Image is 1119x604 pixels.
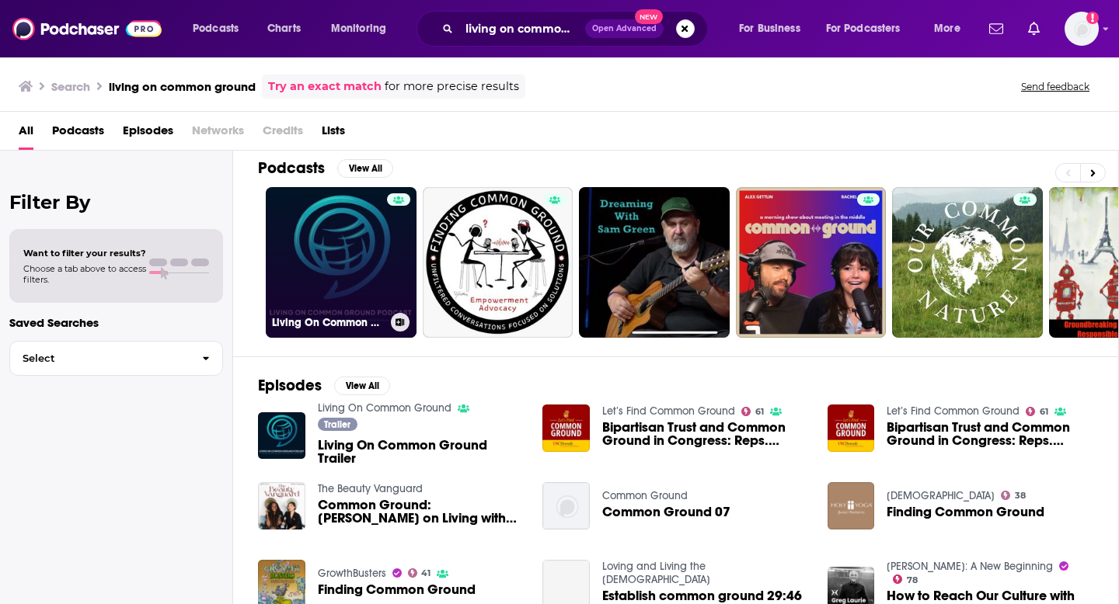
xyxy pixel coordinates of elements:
[318,482,423,495] a: The Beauty Vanguard
[1086,12,1099,24] svg: Add a profile image
[268,78,382,95] a: Try an exact match
[318,583,476,596] a: Finding Common Ground
[828,404,875,452] img: Bipartisan Trust and Common Ground in Congress: Reps. Dusty Johnson (R) and Raja Krishnamoorthi (D)
[267,18,301,40] span: Charts
[192,118,244,150] span: Networks
[602,560,710,586] a: Loving and Living the Quran
[263,118,303,150] span: Credits
[816,16,923,41] button: open menu
[421,570,431,577] span: 41
[592,25,657,33] span: Open Advanced
[739,18,800,40] span: For Business
[887,489,995,502] a: Holy Yoga
[182,16,259,41] button: open menu
[887,560,1053,573] a: Greg Laurie: A New Beginning
[934,18,960,40] span: More
[1040,408,1048,415] span: 61
[258,158,325,178] h2: Podcasts
[741,407,764,416] a: 61
[1016,80,1094,93] button: Send feedback
[828,482,875,529] img: Finding Common Ground
[635,9,663,24] span: New
[1065,12,1099,46] span: Logged in as alignPR
[257,16,310,41] a: Charts
[123,118,173,150] a: Episodes
[258,158,393,178] a: PodcastsView All
[459,16,585,41] input: Search podcasts, credits, & more...
[826,18,901,40] span: For Podcasters
[258,482,305,529] img: Common Ground: Jerrod Blandino on Living with Purpose and Paying it Forward.
[318,567,386,580] a: GrowthBusters
[318,401,451,415] a: Living On Common Ground
[334,377,390,395] button: View All
[322,118,345,150] a: Lists
[602,421,809,447] span: Bipartisan Trust and Common Ground in Congress: Reps. [PERSON_NAME] (R) and [DATE][PERSON_NAME] (D)
[1026,407,1048,416] a: 61
[23,248,146,259] span: Want to filter your results?
[602,505,730,519] a: Common Ground 07
[51,79,90,94] h3: Search
[542,482,590,529] img: Common Ground 07
[318,498,525,525] span: Common Ground: [PERSON_NAME] on Living with Purpose and Paying it Forward.
[9,341,223,376] button: Select
[887,404,1020,418] a: Let’s Find Common Ground
[258,376,390,395] a: EpisodesView All
[12,14,162,43] img: Podchaser - Follow, Share and Rate Podcasts
[324,420,350,429] span: Trailer
[337,159,393,178] button: View All
[1001,491,1026,500] a: 38
[602,589,802,602] a: Establish common ground 29:46
[542,404,590,452] img: Bipartisan Trust and Common Ground in Congress: Reps. Rusty Johnson (R) and Raja Krishnamoorthi (D)
[258,412,305,460] img: Living On Common Ground Trailer
[10,353,190,363] span: Select
[266,187,417,338] a: Living On Common Ground
[318,439,525,465] a: Living On Common Ground Trailer
[331,18,386,40] span: Monitoring
[109,79,256,94] h3: living on common ground
[1015,492,1026,499] span: 38
[585,19,664,38] button: Open AdvancedNew
[52,118,104,150] a: Podcasts
[983,16,1009,42] a: Show notifications dropdown
[193,18,239,40] span: Podcasts
[408,568,431,578] a: 41
[755,408,764,415] span: 61
[1065,12,1099,46] button: Show profile menu
[318,498,525,525] a: Common Ground: Jerrod Blandino on Living with Purpose and Paying it Forward.
[9,191,223,213] h2: Filter By
[907,577,918,584] span: 78
[258,376,322,395] h2: Episodes
[320,16,406,41] button: open menu
[385,78,519,95] span: for more precise results
[9,315,223,330] p: Saved Searches
[1065,12,1099,46] img: User Profile
[431,11,723,47] div: Search podcasts, credits, & more...
[923,16,980,41] button: open menu
[893,574,918,584] a: 78
[602,421,809,447] a: Bipartisan Trust and Common Ground in Congress: Reps. Rusty Johnson (R) and Raja Krishnamoorthi (D)
[887,421,1093,447] a: Bipartisan Trust and Common Ground in Congress: Reps. Dusty Johnson (R) and Raja Krishnamoorthi (D)
[887,421,1093,447] span: Bipartisan Trust and Common Ground in Congress: Reps. [PERSON_NAME] (R) and [DATE][PERSON_NAME] (D)
[19,118,33,150] a: All
[23,263,146,285] span: Choose a tab above to access filters.
[272,316,385,329] h3: Living On Common Ground
[728,16,820,41] button: open menu
[887,505,1044,519] a: Finding Common Ground
[1022,16,1046,42] a: Show notifications dropdown
[602,404,735,418] a: Let’s Find Common Ground
[602,489,688,502] a: Common Ground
